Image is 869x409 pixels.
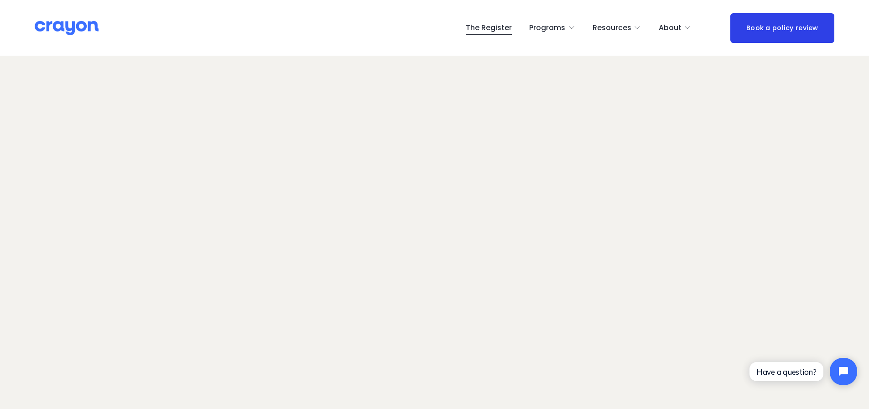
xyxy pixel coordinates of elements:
[742,350,865,393] iframe: Tidio Chat
[35,20,99,36] img: Crayon
[659,21,692,35] a: folder dropdown
[529,21,565,35] span: Programs
[593,21,641,35] a: folder dropdown
[659,21,682,35] span: About
[730,13,834,43] a: Book a policy review
[593,21,631,35] span: Resources
[466,21,512,35] a: The Register
[529,21,575,35] a: folder dropdown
